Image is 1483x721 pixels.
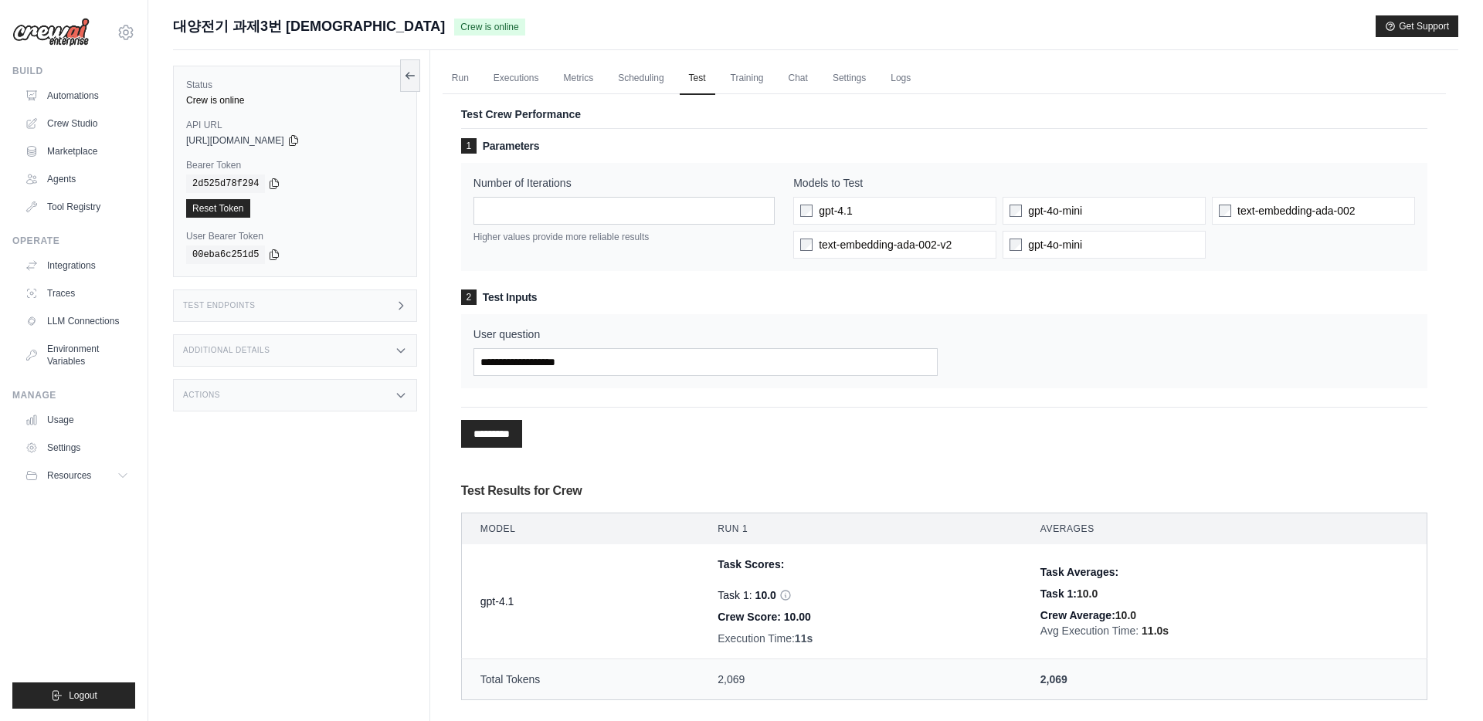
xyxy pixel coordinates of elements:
[819,203,853,218] span: gpt-4.1
[823,63,875,95] a: Settings
[1142,625,1169,637] span: 11.0s
[183,301,256,310] h3: Test Endpoints
[461,544,699,659] td: gpt-4.1
[12,235,135,247] div: Operate
[784,611,811,623] span: 10.00
[1077,587,1098,600] span: 10.0
[718,631,1003,646] div: Execution Time:
[1022,513,1427,545] th: Averages
[186,230,404,242] label: User Bearer Token
[186,134,284,147] span: [URL][DOMAIN_NAME]
[1028,203,1082,218] span: gpt-4o-mini
[186,79,404,91] label: Status
[473,175,775,191] label: Number of Iterations
[793,175,1415,191] label: Models to Test
[1219,205,1231,217] input: text-embedding-ada-002
[12,389,135,401] div: Manage
[173,15,445,37] span: 대양전기 과제3번 [DEMOGRAPHIC_DATA]
[699,513,1022,545] th: Run 1
[819,237,952,252] span: text-embedding-ada-002-v2
[718,558,784,570] span: Task Scores:
[19,253,135,278] a: Integrations
[19,83,135,108] a: Automations
[461,289,477,305] span: 2
[1040,608,1408,623] div: Crew Average:
[186,94,404,107] div: Crew is online
[461,513,699,545] th: Model
[183,391,220,400] h3: Actions
[19,139,135,164] a: Marketplace
[779,63,817,95] a: Chat
[47,469,91,482] span: Resources
[718,611,781,623] span: Crew Score:
[1376,15,1458,37] button: Get Support
[461,138,477,154] span: 1
[19,463,135,488] button: Resources
[721,63,773,95] a: Training
[12,18,90,47] img: Logo
[1040,625,1139,637] span: Avg Execution Time:
[800,239,813,251] input: text-embedding-ada-002-v2
[609,63,673,95] a: Scheduling
[69,689,97,702] span: Logout
[1040,566,1118,578] span: Task Averages:
[1115,609,1136,621] span: 10.0
[800,205,813,217] input: gpt-4.1
[1010,239,1022,251] input: gpt-4o-mini
[443,63,478,95] a: Run
[461,107,1427,122] p: Test Crew Performance
[183,346,270,355] h3: Additional Details
[186,174,265,193] code: 2d525d78f294
[461,289,1427,305] h3: Test Inputs
[461,482,1427,500] h3: Test Results for Crew
[1237,203,1356,218] span: text-embedding-ada-002
[1406,647,1483,721] div: 채팅 위젯
[680,63,715,95] a: Test
[19,309,135,333] a: LLM Connections
[12,682,135,709] button: Logout
[19,111,135,136] a: Crew Studio
[19,281,135,306] a: Traces
[19,195,135,219] a: Tool Registry
[186,159,404,171] label: Bearer Token
[186,199,250,218] a: Reset Token
[1022,659,1427,700] td: 2,069
[454,19,524,36] span: Crew is online
[1010,205,1022,217] input: gpt-4o-mini
[19,337,135,374] a: Environment Variables
[555,63,603,95] a: Metrics
[19,408,135,432] a: Usage
[699,659,1022,700] td: 2,069
[19,435,135,460] a: Settings
[461,138,1427,154] h3: Parameters
[1040,586,1408,601] div: Task 1:
[718,587,1003,603] div: Task 1:
[1406,647,1483,721] iframe: Chat Widget
[755,587,776,603] span: 10.0
[186,119,404,131] label: API URL
[186,245,265,264] code: 00eba6c251d5
[19,167,135,191] a: Agents
[473,327,938,342] label: User question
[473,231,775,243] p: Higher values provide more reliable results
[12,65,135,77] div: Build
[881,63,920,95] a: Logs
[795,632,813,645] span: 11s
[461,659,699,700] td: Total Tokens
[484,63,548,95] a: Executions
[1028,237,1082,252] span: gpt-4o-mini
